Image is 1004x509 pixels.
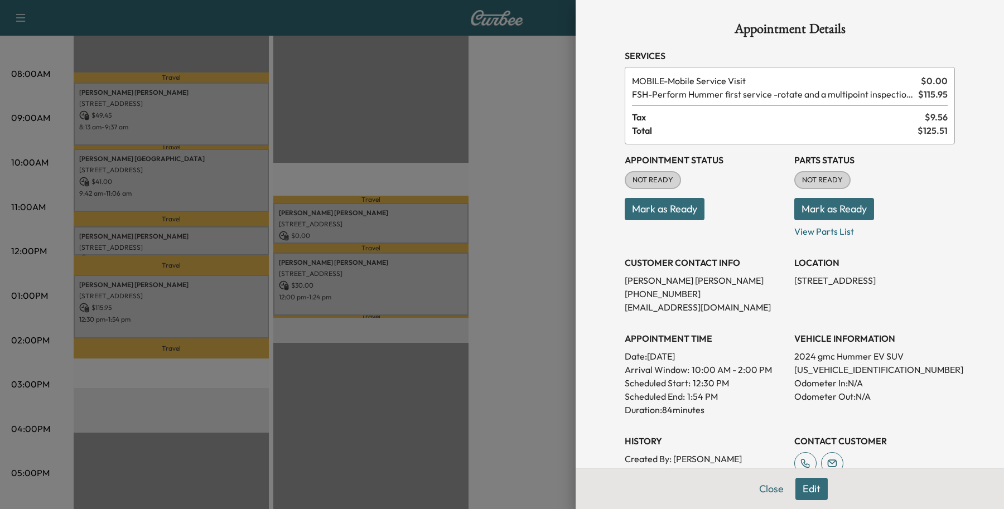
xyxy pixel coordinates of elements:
[625,390,685,403] p: Scheduled End:
[625,287,785,300] p: [PHONE_NUMBER]
[692,363,772,376] span: 10:00 AM - 2:00 PM
[794,376,955,390] p: Odometer In: N/A
[794,198,874,220] button: Mark as Ready
[625,49,955,62] h3: Services
[794,153,955,167] h3: Parts Status
[921,74,948,88] span: $ 0.00
[794,220,955,238] p: View Parts List
[918,124,948,137] span: $ 125.51
[693,376,729,390] p: 12:30 PM
[625,256,785,269] h3: CUSTOMER CONTACT INFO
[625,466,785,479] p: Created At : [DATE] 3:52:02 PM
[752,478,791,500] button: Close
[625,403,785,416] p: Duration: 84 minutes
[794,390,955,403] p: Odometer Out: N/A
[625,434,785,448] h3: History
[625,153,785,167] h3: Appointment Status
[918,88,948,101] span: $ 115.95
[625,332,785,345] h3: APPOINTMENT TIME
[625,452,785,466] p: Created By : [PERSON_NAME]
[794,434,955,448] h3: CONTACT CUSTOMER
[687,390,718,403] p: 1:54 PM
[625,350,785,363] p: Date: [DATE]
[625,22,955,40] h1: Appointment Details
[625,274,785,287] p: [PERSON_NAME] [PERSON_NAME]
[925,110,948,124] span: $ 9.56
[795,174,849,186] span: NOT READY
[795,478,828,500] button: Edit
[794,350,955,363] p: 2024 gmc Hummer EV SUV
[632,74,916,88] span: Mobile Service Visit
[626,174,680,186] span: NOT READY
[625,198,704,220] button: Mark as Ready
[625,300,785,314] p: [EMAIL_ADDRESS][DOMAIN_NAME]
[632,124,918,137] span: Total
[794,274,955,287] p: [STREET_ADDRESS]
[794,256,955,269] h3: LOCATION
[625,376,691,390] p: Scheduled Start:
[632,88,914,101] span: Perform Hummer first service -rotate and a multipoint inspection.
[794,332,955,345] h3: VEHICLE INFORMATION
[625,363,785,376] p: Arrival Window:
[632,110,925,124] span: Tax
[794,363,955,376] p: [US_VEHICLE_IDENTIFICATION_NUMBER]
